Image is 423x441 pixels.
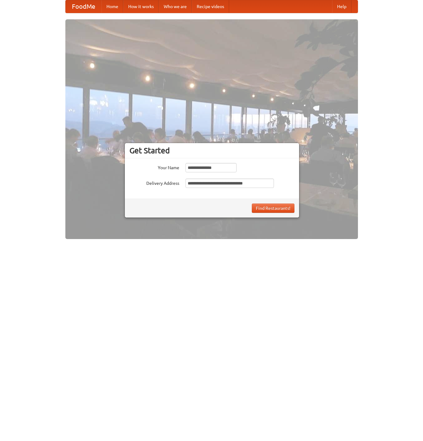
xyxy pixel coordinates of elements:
label: Your Name [129,163,179,171]
a: Help [332,0,351,13]
a: How it works [123,0,159,13]
button: Find Restaurants! [252,204,294,213]
label: Delivery Address [129,179,179,186]
a: Recipe videos [192,0,229,13]
a: FoodMe [66,0,101,13]
a: Who we are [159,0,192,13]
a: Home [101,0,123,13]
h3: Get Started [129,146,294,155]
